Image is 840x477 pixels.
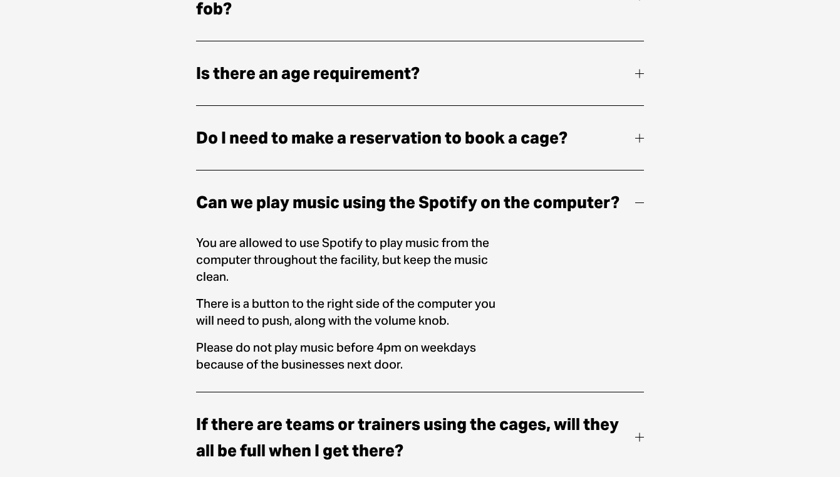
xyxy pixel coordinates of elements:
p: You are allowed to use Spotify to play music from the computer throughout the facility, but keep ... [196,234,510,285]
button: Can we play music using the Spotify on the computer? [196,170,644,234]
button: Is there an age requirement? [196,41,644,105]
p: Please do not play music before 4pm on weekdays because of the businesses next door. [196,339,510,373]
span: If there are teams or trainers using the cages, will they all be full when I get there? [196,411,635,464]
span: Can we play music using the Spotify on the computer? [196,189,635,216]
div: Can we play music using the Spotify on the computer? [196,234,644,391]
p: There is a button to the right side of the computer you will need to push, along with the volume ... [196,295,510,329]
span: Is there an age requirement? [196,60,635,86]
button: Do I need to make a reservation to book a cage? [196,106,644,170]
span: Do I need to make a reservation to book a cage? [196,125,635,151]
